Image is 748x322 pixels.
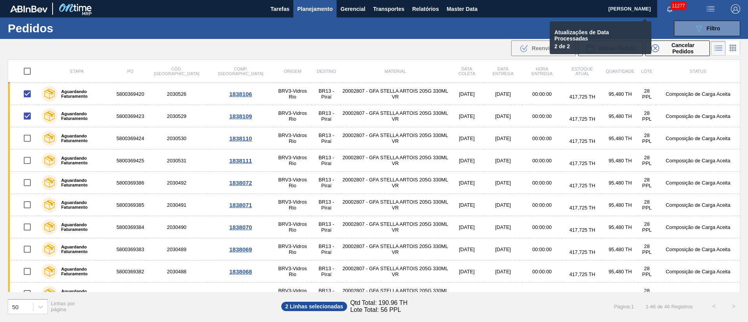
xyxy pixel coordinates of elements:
[554,29,637,42] p: Atualizações de Data Processadas
[273,150,312,172] td: BRV3-Vidros Rio
[341,172,450,194] td: 20002807 - GFA STELLA ARTOIS 205G 330ML VR
[511,40,576,56] div: Reenviar SAP
[531,67,552,76] span: Hora Entrega
[638,194,656,216] td: 28 PPL
[656,283,740,305] td: Composição de Carga Aceita
[638,127,656,150] td: 28 PPL
[273,216,312,238] td: BRV3-Vidros Rio
[8,216,740,238] a: Aguardando Faturamento58003693842030490BRV3-Vidros RioBR13 - Piraí20002807 - GFA STELLA ARTOIS 20...
[115,83,145,105] td: 5800369420
[273,283,312,305] td: BRV3-Vidros Rio
[603,172,637,194] td: 95,480 TH
[341,83,450,105] td: 20002807 - GFA STELLA ARTOIS 205G 330ML VR
[645,40,710,56] button: Cancelar Pedidos
[312,194,341,216] td: BR13 - Piraí
[115,260,145,283] td: 5800369382
[284,69,301,74] span: Origem
[606,69,634,74] span: Quantidade
[115,127,145,150] td: 5800369424
[209,91,272,97] div: 1838106
[603,105,637,127] td: 95,480 TH
[704,297,724,316] button: <
[341,194,450,216] td: 20002807 - GFA STELLA ARTOIS 205G 330ML VR
[603,194,637,216] td: 95,480 TH
[115,216,145,238] td: 5800369384
[645,40,710,56] div: Cancelar Pedidos em Massa
[273,83,312,105] td: BRV3-Vidros Rio
[8,172,740,194] a: Aguardando Faturamento58003693862030492BRV3-Vidros RioBR13 - Piraí20002807 - GFA STELLA ARTOIS 20...
[522,260,562,283] td: 00:00:00
[341,260,450,283] td: 20002807 - GFA STELLA ARTOIS 205G 330ML VR
[145,260,208,283] td: 2030488
[662,42,704,55] span: Cancelar Pedidos
[209,224,272,231] div: 1838070
[8,150,740,172] a: Aguardando Faturamento58003694252030531BRV3-Vidros RioBR13 - Piraí20002807 - GFA STELLA ARTOIS 20...
[312,172,341,194] td: BR13 - Piraí
[484,150,522,172] td: [DATE]
[312,150,341,172] td: BR13 - Piraí
[8,194,740,216] a: Aguardando Faturamento58003693852030491BRV3-Vidros RioBR13 - Piraí20002807 - GFA STELLA ARTOIS 20...
[458,67,475,76] span: Data coleta
[8,83,740,105] a: Aguardando Faturamento58003694202030526BRV3-Vidros RioBR13 - Piraí20002807 - GFA STELLA ARTOIS 20...
[57,267,112,276] label: Aguardando Faturamento
[450,194,484,216] td: [DATE]
[209,290,272,297] div: 1838067
[145,105,208,127] td: 2030529
[656,216,740,238] td: Composição de Carga Aceita
[603,238,637,260] td: 95,480 TH
[209,202,272,208] div: 1838071
[312,127,341,150] td: BR13 - Piraí
[209,157,272,164] div: 1838111
[341,105,450,127] td: 20002807 - GFA STELLA ARTOIS 205G 330ML VR
[446,4,477,14] span: Master Data
[554,43,637,49] p: 2 de 2
[522,150,562,172] td: 00:00:00
[145,216,208,238] td: 2030490
[569,138,595,144] span: 417,725 TH
[273,105,312,127] td: BRV3-Vidros Rio
[522,105,562,127] td: 00:00:00
[656,194,740,216] td: Composição de Carga Aceita
[450,150,484,172] td: [DATE]
[656,83,740,105] td: Composição de Carga Aceita
[690,69,706,74] span: Status
[603,150,637,172] td: 95,480 TH
[638,150,656,172] td: 28 PPL
[10,5,48,12] img: TNhmsLtSVTkK8tSr43FrP2fwEKptu5GPRR3wAAAABJRU5ErkJggg==
[522,216,562,238] td: 00:00:00
[297,4,333,14] span: Planejamento
[273,127,312,150] td: BRV3-Vidros Rio
[731,4,740,14] img: Logout
[145,238,208,260] td: 2030489
[603,283,637,305] td: 95,480 TH
[57,289,112,298] label: Aguardando Faturamento
[8,24,124,33] h1: Pedidos
[341,150,450,172] td: 20002807 - GFA STELLA ARTOIS 205G 330ML VR
[145,194,208,216] td: 2030491
[484,83,522,105] td: [DATE]
[273,172,312,194] td: BRV3-Vidros Rio
[57,156,112,165] label: Aguardando Faturamento
[145,172,208,194] td: 2030492
[532,45,568,51] span: Reenviar SAP
[115,194,145,216] td: 5800369385
[350,306,401,313] span: Lote Total: 56 PPL
[638,216,656,238] td: 28 PPL
[656,172,740,194] td: Composição de Carga Aceita
[209,113,272,120] div: 1838109
[484,260,522,283] td: [DATE]
[638,172,656,194] td: 28 PPL
[522,283,562,305] td: 00:00:00
[726,41,740,56] div: Visão em Cards
[115,150,145,172] td: 5800369425
[522,238,562,260] td: 00:00:00
[8,127,740,150] a: Aguardando Faturamento58003694242030530BRV3-Vidros RioBR13 - Piraí20002807 - GFA STELLA ARTOIS 20...
[270,4,289,14] span: Tarefas
[145,83,208,105] td: 2030526
[209,135,272,142] div: 1838110
[8,238,740,260] a: Aguardando Faturamento58003693832030489BRV3-Vidros RioBR13 - Piraí20002807 - GFA STELLA ARTOIS 20...
[273,194,312,216] td: BRV3-Vidros Rio
[450,172,484,194] td: [DATE]
[350,299,408,306] span: Qtd Total: 190.96 TH
[340,4,365,14] span: Gerencial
